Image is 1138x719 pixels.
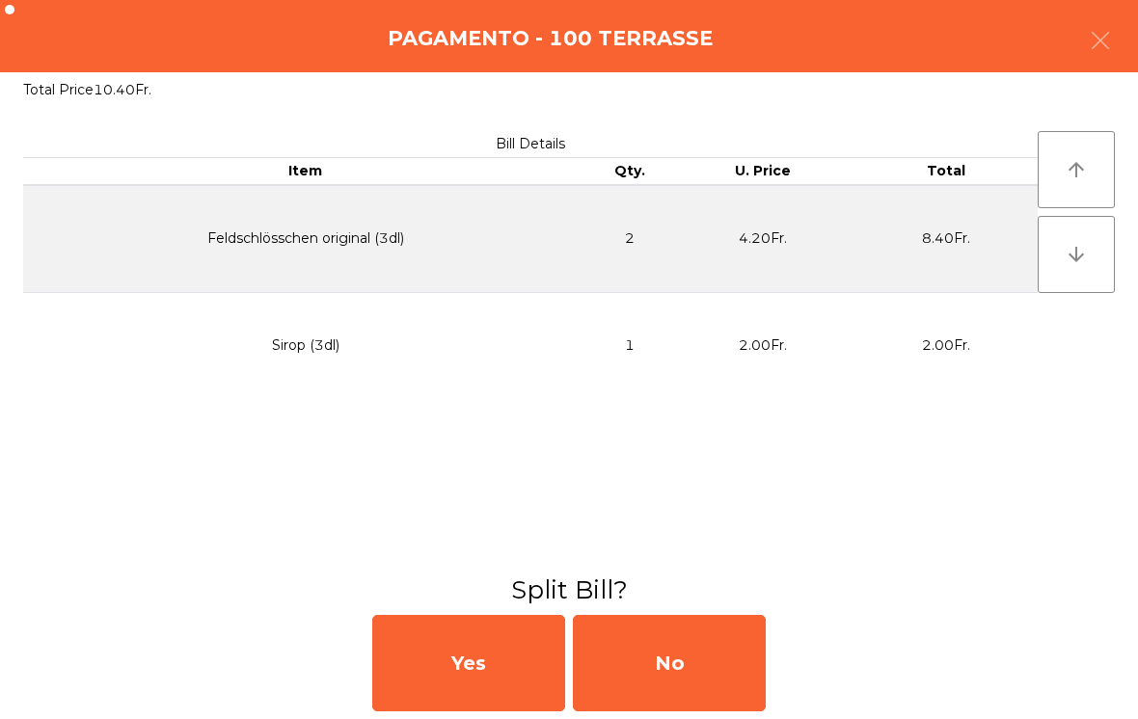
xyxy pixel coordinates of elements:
[587,185,671,293] td: 2
[671,292,854,398] td: 2.00Fr.
[1038,216,1115,293] button: arrow_downward
[23,292,587,398] td: Sirop (3dl)
[854,292,1038,398] td: 2.00Fr.
[388,24,713,53] h4: Pagamento - 100 TERRASSE
[23,81,94,98] span: Total Price
[1065,243,1088,266] i: arrow_downward
[854,185,1038,293] td: 8.40Fr.
[1065,158,1088,181] i: arrow_upward
[372,615,565,711] div: Yes
[587,292,671,398] td: 1
[587,158,671,185] th: Qty.
[671,158,854,185] th: U. Price
[854,158,1038,185] th: Total
[14,573,1124,607] h3: Split Bill?
[1038,131,1115,208] button: arrow_upward
[573,615,766,711] div: No
[496,135,565,152] span: Bill Details
[94,81,151,98] span: 10.40Fr.
[23,185,587,293] td: Feldschlösschen original (3dl)
[23,158,587,185] th: Item
[671,185,854,293] td: 4.20Fr.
